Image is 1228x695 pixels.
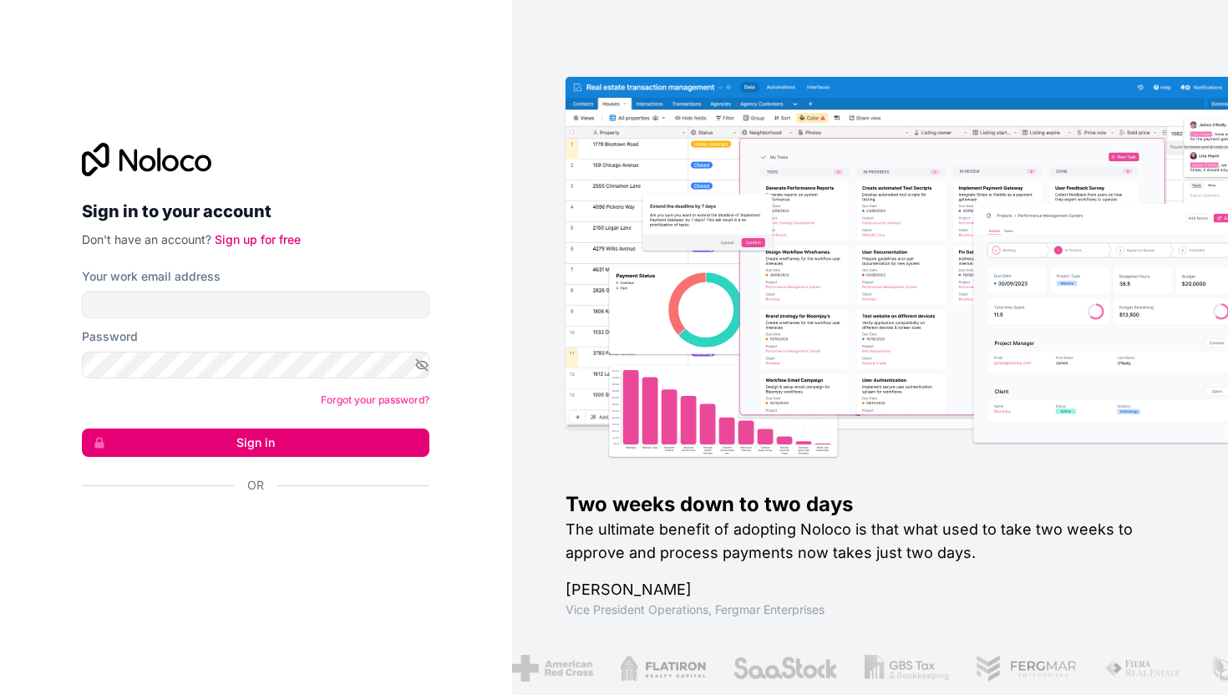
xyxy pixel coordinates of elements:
[82,232,211,246] span: Don't have an account?
[247,477,264,494] span: Or
[82,196,429,226] h2: Sign in to your account
[566,518,1175,565] h2: The ultimate benefit of adopting Noloco is that what used to take two weeks to approve and proces...
[566,491,1175,518] h1: Two weeks down to two days
[74,512,424,549] iframe: Sign in with Google Button
[619,655,706,682] img: /assets/flatiron-C8eUkumj.png
[82,429,429,457] button: Sign in
[215,232,301,246] a: Sign up for free
[976,655,1078,682] img: /assets/fergmar-CudnrXN5.png
[82,268,221,285] label: Your work email address
[82,352,429,378] input: Password
[566,578,1175,601] h1: [PERSON_NAME]
[321,393,429,406] a: Forgot your password?
[82,292,429,318] input: Email address
[864,655,949,682] img: /assets/gbstax-C-GtDUiK.png
[511,655,592,682] img: /assets/american-red-cross-BAupjrZR.png
[1104,655,1183,682] img: /assets/fiera-fwj2N5v4.png
[733,655,838,682] img: /assets/saastock-C6Zbiodz.png
[566,601,1175,618] h1: Vice President Operations , Fergmar Enterprises
[82,328,138,345] label: Password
